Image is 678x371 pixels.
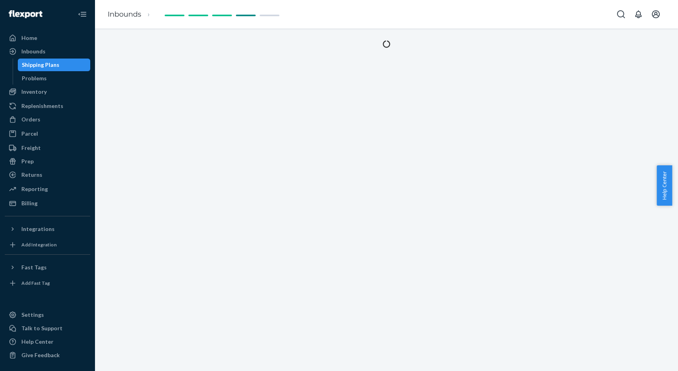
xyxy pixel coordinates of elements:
div: Reporting [21,185,48,193]
div: Shipping Plans [22,61,59,69]
a: Freight [5,142,90,154]
a: Replenishments [5,100,90,112]
div: Parcel [21,130,38,138]
button: Integrations [5,223,90,235]
div: Settings [21,311,44,319]
div: Add Integration [21,241,57,248]
button: Close Navigation [74,6,90,22]
div: Add Fast Tag [21,280,50,286]
div: Freight [21,144,41,152]
a: Help Center [5,335,90,348]
div: Give Feedback [21,351,60,359]
button: Open notifications [631,6,646,22]
button: Give Feedback [5,349,90,362]
a: Add Integration [5,238,90,251]
a: Inventory [5,85,90,98]
div: Home [21,34,37,42]
a: Prep [5,155,90,168]
a: Returns [5,168,90,181]
a: Home [5,32,90,44]
button: Open Search Box [613,6,629,22]
div: Inventory [21,88,47,96]
div: Problems [22,74,47,82]
a: Inbounds [5,45,90,58]
a: Billing [5,197,90,210]
div: Replenishments [21,102,63,110]
a: Inbounds [108,10,141,19]
div: Returns [21,171,42,179]
img: Flexport logo [9,10,42,18]
div: Help Center [21,338,53,346]
a: Problems [18,72,91,85]
a: Orders [5,113,90,126]
div: Inbounds [21,47,46,55]
a: Talk to Support [5,322,90,335]
div: Billing [21,199,38,207]
div: Integrations [21,225,55,233]
a: Add Fast Tag [5,277,90,290]
div: Talk to Support [21,324,63,332]
div: Orders [21,115,40,123]
button: Help Center [657,165,672,206]
a: Parcel [5,127,90,140]
a: Settings [5,309,90,321]
ol: breadcrumbs [101,3,163,26]
a: Shipping Plans [18,59,91,71]
div: Prep [21,157,34,165]
button: Fast Tags [5,261,90,274]
button: Open account menu [648,6,664,22]
div: Fast Tags [21,263,47,271]
a: Reporting [5,183,90,195]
